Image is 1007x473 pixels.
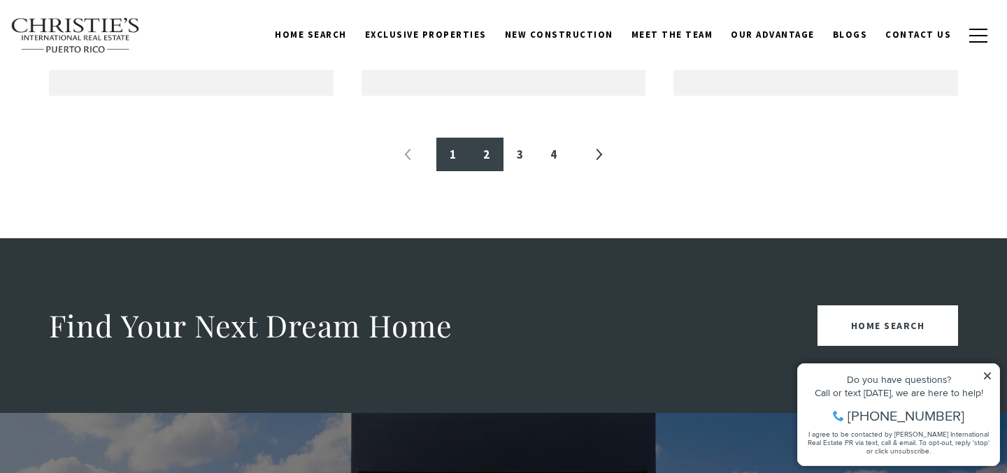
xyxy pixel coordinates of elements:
a: Our Advantage [722,22,824,48]
span: Contact Us [885,29,951,41]
a: 4 [537,138,571,171]
a: » [582,138,615,171]
span: Our Advantage [731,29,815,41]
div: Do you have questions? [15,31,202,41]
a: 2 [470,138,503,171]
span: Blogs [833,29,868,41]
span: I agree to be contacted by [PERSON_NAME] International Real Estate PR via text, call & email. To ... [17,86,199,112]
span: Exclusive Properties [365,29,487,41]
button: button [960,15,997,56]
a: 3 [503,138,537,171]
a: Meet the Team [622,22,722,48]
img: Christie's International Real Estate text transparent background [10,17,141,54]
div: Call or text [DATE], we are here to help! [15,45,202,54]
a: Home Search [817,305,959,346]
span: New Construction [505,29,613,41]
a: 1 [436,138,470,171]
li: Next page [582,138,615,171]
a: Contact Us [876,22,960,48]
a: Exclusive Properties [356,22,496,48]
a: Blogs [824,22,877,48]
h2: Find Your Next Dream Home [49,306,452,345]
span: [PHONE_NUMBER] [57,66,174,80]
a: New Construction [496,22,622,48]
a: Home Search [266,22,356,48]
